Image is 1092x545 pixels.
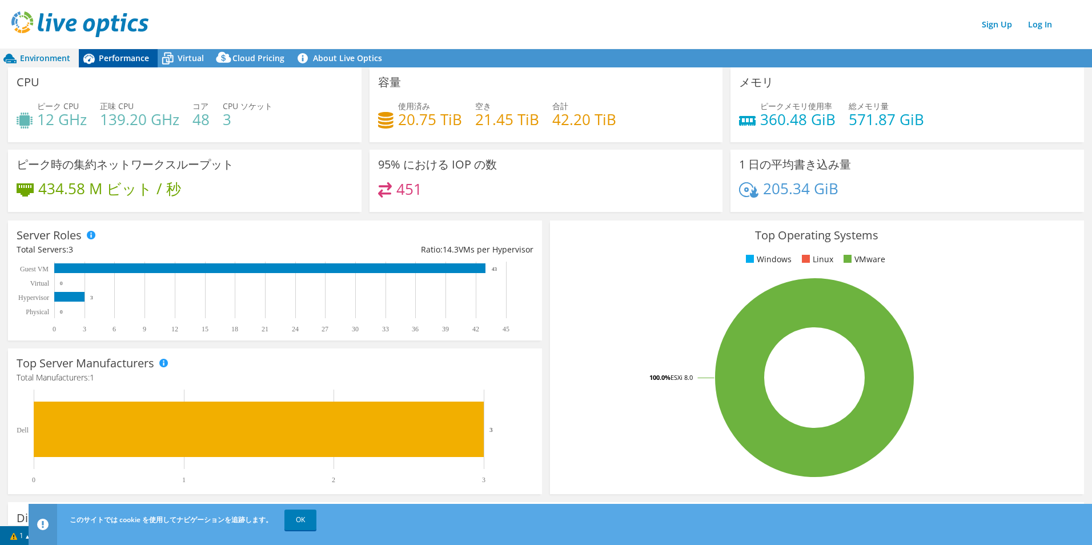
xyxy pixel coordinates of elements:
a: About Live Optics [293,49,391,67]
text: 1 [182,476,186,484]
img: live_optics_svg.svg [11,11,148,37]
h3: 1 日の平均書き込み量 [739,158,851,171]
span: ピークメモリ使用率 [760,101,832,111]
text: Guest VM [20,265,49,273]
text: 33 [382,325,389,333]
h4: 434.58 M ビット / 秒 [38,182,181,195]
h4: Total Manufacturers: [17,371,533,384]
span: Performance [99,53,149,63]
a: Sign Up [976,16,1018,33]
text: 42 [472,325,479,333]
h4: 139.20 GHz [100,113,179,126]
text: 24 [292,325,299,333]
text: 27 [322,325,328,333]
h4: 3 [223,113,272,126]
li: Windows [743,253,792,266]
a: OK [284,510,316,530]
span: 14.3 [443,244,459,255]
span: コア [192,101,208,111]
h3: Server Roles [17,229,82,242]
span: Virtual [178,53,204,63]
span: 使用済み [398,101,430,111]
li: Linux [799,253,833,266]
text: 9 [143,325,146,333]
text: 15 [202,325,208,333]
span: Environment [20,53,70,63]
h4: 360.48 GiB [760,113,836,126]
text: Hypervisor [18,294,49,302]
text: 0 [60,309,63,315]
text: 3 [482,476,485,484]
h4: 12 GHz [37,113,87,126]
text: Physical [26,308,49,316]
h3: Top Server Manufacturers [17,357,154,370]
text: 0 [53,325,56,333]
text: 0 [60,280,63,286]
text: 2 [332,476,335,484]
text: 3 [83,325,86,333]
a: 1 [2,528,38,543]
text: Dell [17,426,29,434]
span: Cloud Pricing [232,53,284,63]
text: 30 [352,325,359,333]
text: 43 [492,266,497,272]
h4: 20.75 TiB [398,113,462,126]
span: 総メモリ量 [849,101,889,111]
span: 3 [69,244,73,255]
h3: 95% における IOP の数 [378,158,497,171]
span: 1 [90,372,94,383]
h4: 571.87 GiB [849,113,924,126]
tspan: 100.0% [649,373,671,382]
text: 3 [489,426,493,433]
h3: メモリ [739,76,773,89]
text: 3 [90,295,93,300]
li: VMware [841,253,885,266]
text: 39 [442,325,449,333]
text: 6 [113,325,116,333]
h3: 容量 [378,76,401,89]
span: ピーク CPU [37,101,79,111]
div: Total Servers: [17,243,275,256]
span: 合計 [552,101,568,111]
h4: 451 [396,183,422,195]
h3: CPU [17,76,39,89]
text: 45 [503,325,509,333]
a: Log In [1022,16,1058,33]
h4: 42.20 TiB [552,113,616,126]
text: 18 [231,325,238,333]
text: Virtual [30,279,50,287]
span: 正味 CPU [100,101,134,111]
span: このサイトでは cookie を使用してナビゲーションを追跡します。 [70,515,272,524]
h4: 205.34 GiB [763,182,838,195]
tspan: ESXi 8.0 [671,373,693,382]
text: 36 [412,325,419,333]
text: 12 [171,325,178,333]
span: CPU ソケット [223,101,272,111]
text: 21 [262,325,268,333]
div: Ratio: VMs per Hypervisor [275,243,533,256]
text: 0 [32,476,35,484]
h3: Top Operating Systems [559,229,1075,242]
span: 空き [475,101,491,111]
h4: 21.45 TiB [475,113,539,126]
h3: ピーク時の集約ネットワークスループット [17,158,234,171]
h4: 48 [192,113,210,126]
